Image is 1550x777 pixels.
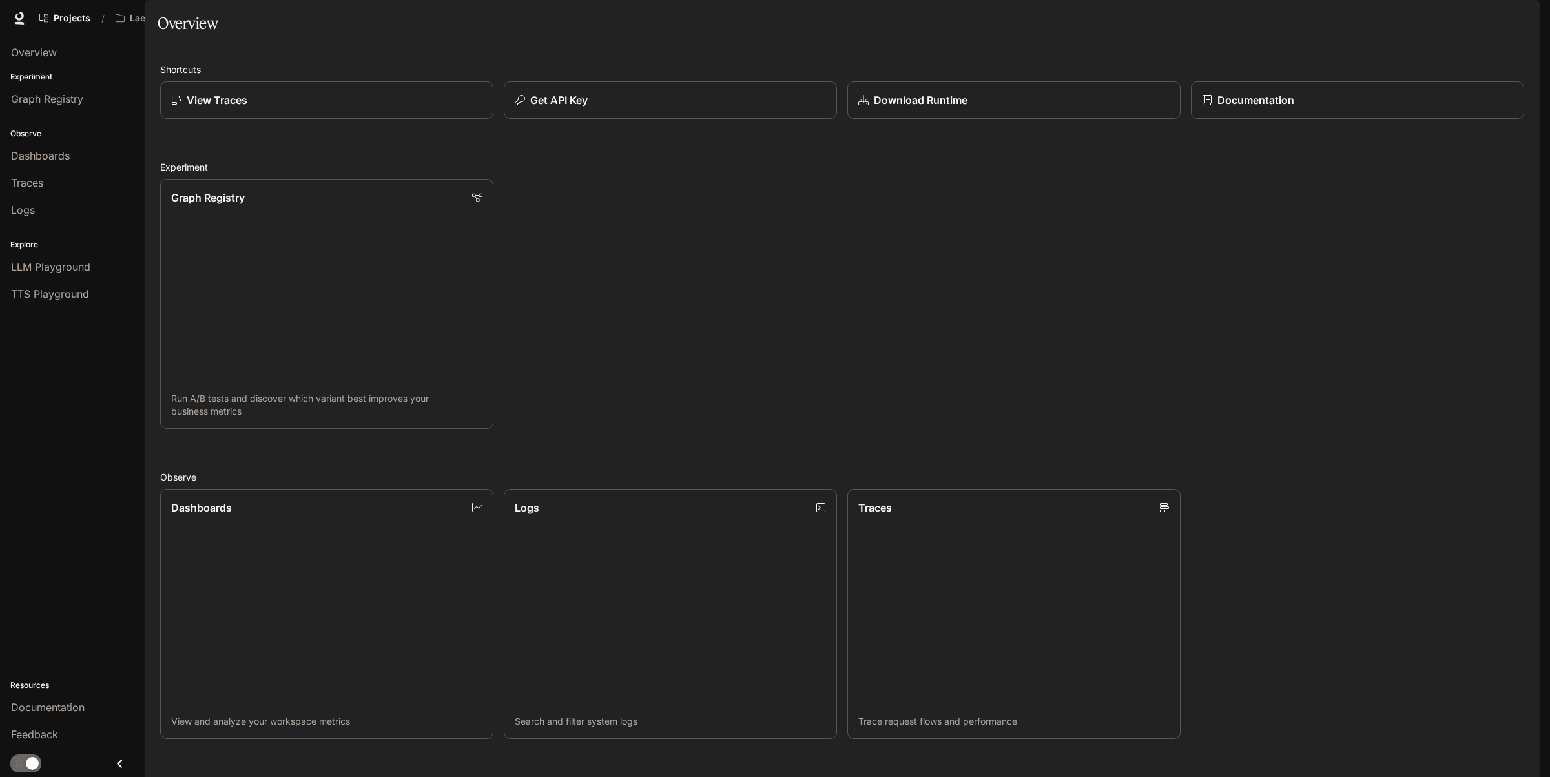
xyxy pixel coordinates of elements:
[187,92,247,108] p: View Traces
[1191,81,1524,119] a: Documentation
[160,470,1524,484] h2: Observe
[171,190,245,205] p: Graph Registry
[858,500,892,515] p: Traces
[874,92,967,108] p: Download Runtime
[160,63,1524,76] h2: Shortcuts
[34,5,96,31] a: Go to projects
[160,81,493,119] a: View Traces
[171,715,482,728] p: View and analyze your workspace metrics
[504,489,837,739] a: LogsSearch and filter system logs
[158,10,218,36] h1: Overview
[858,715,1170,728] p: Trace request flows and performance
[110,5,183,31] button: Open workspace menu
[96,12,110,25] div: /
[847,489,1181,739] a: TracesTrace request flows and performance
[515,715,826,728] p: Search and filter system logs
[847,81,1181,119] a: Download Runtime
[54,13,90,24] span: Projects
[130,13,163,24] p: Laerdal
[530,92,588,108] p: Get API Key
[160,179,493,429] a: Graph RegistryRun A/B tests and discover which variant best improves your business metrics
[171,392,482,418] p: Run A/B tests and discover which variant best improves your business metrics
[160,160,1524,174] h2: Experiment
[171,500,232,515] p: Dashboards
[160,489,493,739] a: DashboardsView and analyze your workspace metrics
[504,81,837,119] button: Get API Key
[1217,92,1294,108] p: Documentation
[515,500,539,515] p: Logs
